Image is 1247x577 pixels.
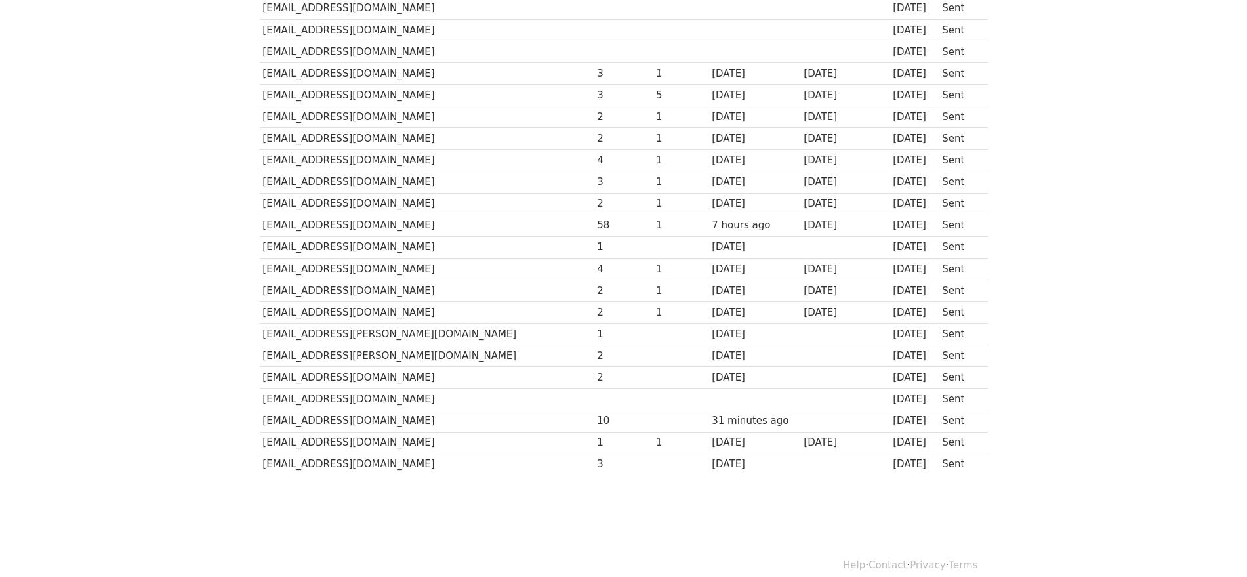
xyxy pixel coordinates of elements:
div: [DATE] [804,218,886,233]
div: [DATE] [893,66,936,81]
td: Sent [939,454,981,475]
div: Sohbet Aracı [1181,514,1247,577]
a: Help [843,559,865,571]
td: Sent [939,367,981,389]
div: [DATE] [804,175,886,190]
div: 4 [597,262,649,277]
div: [DATE] [893,240,936,255]
td: Sent [939,193,981,215]
td: [EMAIL_ADDRESS][DOMAIN_NAME] [260,171,594,193]
div: 2 [597,131,649,146]
td: Sent [939,324,981,345]
td: [EMAIL_ADDRESS][DOMAIN_NAME] [260,106,594,128]
div: 1 [597,240,649,255]
div: [DATE] [893,1,936,16]
div: [DATE] [712,153,797,168]
td: [EMAIL_ADDRESS][DOMAIN_NAME] [260,128,594,150]
td: [EMAIL_ADDRESS][DOMAIN_NAME] [260,85,594,106]
div: 31 minutes ago [712,414,797,429]
div: [DATE] [712,327,797,342]
div: 7 hours ago [712,218,797,233]
td: Sent [939,432,981,454]
div: [DATE] [804,110,886,125]
div: 1 [597,327,649,342]
div: 2 [597,370,649,385]
td: [EMAIL_ADDRESS][DOMAIN_NAME] [260,389,594,410]
div: [DATE] [804,435,886,450]
td: Sent [939,258,981,280]
div: [DATE] [804,305,886,320]
div: 2 [597,110,649,125]
div: [DATE] [712,110,797,125]
div: [DATE] [893,88,936,103]
td: Sent [939,85,981,106]
div: [DATE] [804,66,886,81]
div: 1 [656,305,706,320]
td: Sent [939,301,981,323]
div: [DATE] [712,88,797,103]
td: Sent [939,150,981,171]
td: Sent [939,345,981,367]
div: [DATE] [893,262,936,277]
td: Sent [939,19,981,41]
div: 2 [597,305,649,320]
div: [DATE] [893,435,936,450]
div: 1 [656,284,706,299]
div: [DATE] [712,435,797,450]
div: 1 [656,175,706,190]
td: Sent [939,215,981,236]
div: [DATE] [712,240,797,255]
div: [DATE] [712,370,797,385]
div: 3 [597,88,649,103]
div: 3 [597,66,649,81]
div: [DATE] [893,153,936,168]
div: 2 [597,196,649,211]
div: [DATE] [893,284,936,299]
div: 1 [597,435,649,450]
td: [EMAIL_ADDRESS][DOMAIN_NAME] [260,410,594,432]
div: 2 [597,349,649,364]
td: [EMAIL_ADDRESS][DOMAIN_NAME] [260,19,594,41]
td: [EMAIL_ADDRESS][DOMAIN_NAME] [260,432,594,454]
iframe: Chat Widget [1181,514,1247,577]
td: Sent [939,410,981,432]
a: Privacy [910,559,945,571]
div: [DATE] [893,196,936,211]
div: [DATE] [712,131,797,146]
td: Sent [939,41,981,62]
div: 58 [597,218,649,233]
div: 3 [597,175,649,190]
td: [EMAIL_ADDRESS][PERSON_NAME][DOMAIN_NAME] [260,345,594,367]
div: [DATE] [712,196,797,211]
div: [DATE] [893,305,936,320]
td: Sent [939,236,981,258]
td: [EMAIL_ADDRESS][DOMAIN_NAME] [260,62,594,84]
div: [DATE] [804,196,886,211]
div: 1 [656,66,706,81]
div: [DATE] [804,153,886,168]
div: [DATE] [893,175,936,190]
div: [DATE] [893,370,936,385]
div: [DATE] [712,457,797,472]
td: Sent [939,106,981,128]
div: 1 [656,218,706,233]
div: [DATE] [893,327,936,342]
div: [DATE] [712,284,797,299]
div: [DATE] [804,284,886,299]
div: [DATE] [893,457,936,472]
div: 2 [597,284,649,299]
div: [DATE] [804,131,886,146]
div: [DATE] [893,349,936,364]
td: [EMAIL_ADDRESS][DOMAIN_NAME] [260,454,594,475]
div: 1 [656,110,706,125]
div: [DATE] [893,110,936,125]
td: [EMAIL_ADDRESS][DOMAIN_NAME] [260,193,594,215]
div: [DATE] [893,218,936,233]
div: [DATE] [712,349,797,364]
div: [DATE] [893,131,936,146]
div: [DATE] [893,392,936,407]
div: 1 [656,435,706,450]
td: [EMAIL_ADDRESS][DOMAIN_NAME] [260,301,594,323]
td: [EMAIL_ADDRESS][PERSON_NAME][DOMAIN_NAME] [260,324,594,345]
div: [DATE] [712,175,797,190]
